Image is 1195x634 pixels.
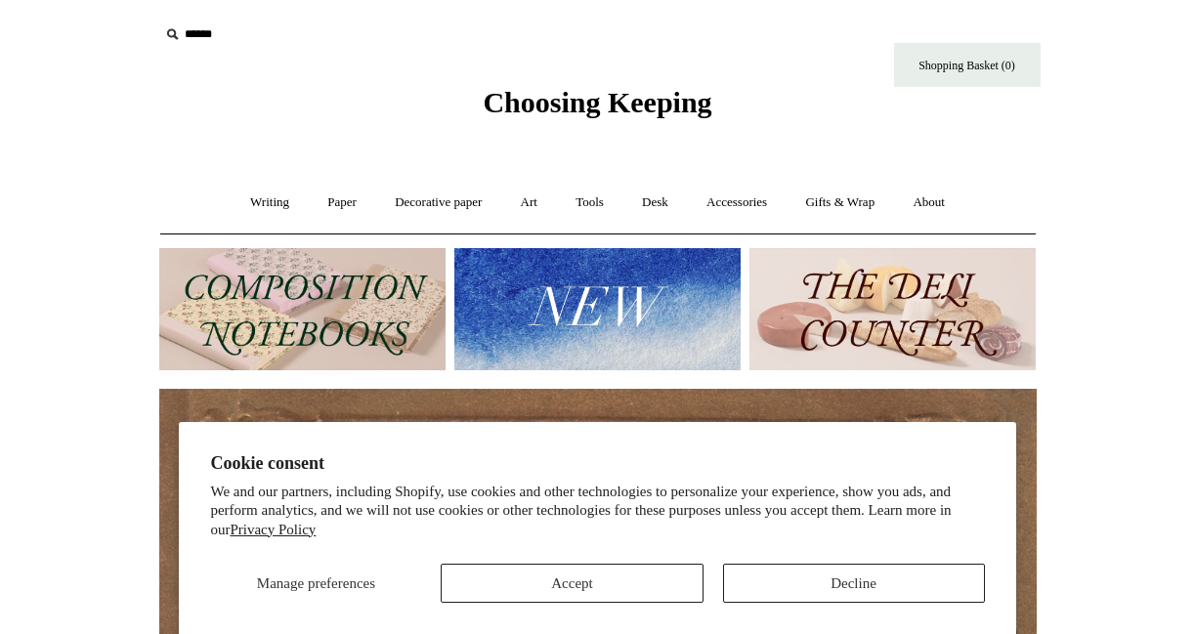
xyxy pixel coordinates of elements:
a: About [895,177,962,229]
a: Tools [558,177,621,229]
button: Accept [441,564,703,603]
a: Desk [624,177,686,229]
a: Privacy Policy [230,522,316,537]
button: Decline [723,564,985,603]
h2: Cookie consent [210,453,984,474]
a: Gifts & Wrap [788,177,892,229]
span: Manage preferences [257,575,375,591]
button: Manage preferences [210,564,421,603]
a: Choosing Keeping [483,102,711,115]
p: We and our partners, including Shopify, use cookies and other technologies to personalize your ex... [210,483,984,540]
img: New.jpg__PID:f73bdf93-380a-4a35-bcfe-7823039498e1 [454,248,741,370]
a: Art [503,177,555,229]
img: The Deli Counter [749,248,1036,370]
a: Writing [233,177,307,229]
span: Choosing Keeping [483,86,711,118]
a: Decorative paper [377,177,499,229]
a: Accessories [689,177,785,229]
img: 202302 Composition ledgers.jpg__PID:69722ee6-fa44-49dd-a067-31375e5d54ec [159,248,446,370]
a: Shopping Basket (0) [894,43,1041,87]
a: Paper [310,177,374,229]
